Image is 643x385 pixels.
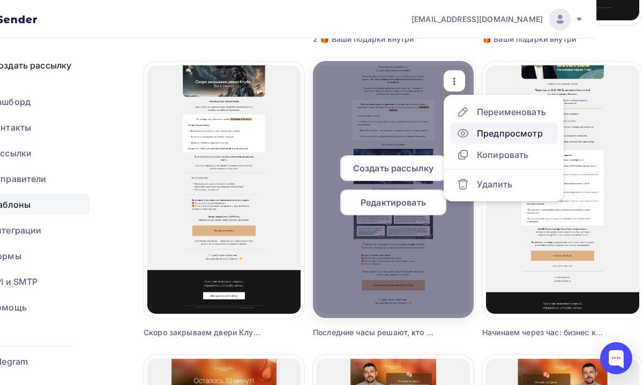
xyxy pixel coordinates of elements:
div: Скоро закрываем двери Клуба. Вы с нами? [144,327,264,338]
div: Копировать [477,148,528,161]
span: Редактировать [361,196,426,209]
span: Создать рассылку [353,162,433,175]
div: Последние часы решают, кто возьмёт власть: вы или ваши программы [313,327,433,338]
div: 2 🎁 Ваши подарки внутри [313,34,433,44]
div: Начинаем через час: бизнес как «голограмма» состояния [482,327,603,338]
div: Удалить [477,178,512,191]
span: [EMAIL_ADDRESS][DOMAIN_NAME] [412,14,543,25]
a: [EMAIL_ADDRESS][DOMAIN_NAME] [412,9,584,30]
div: Предпросмотр [477,127,543,140]
div: Переименовать [477,105,546,118]
div: 🎁 Ваши подарки внутри [482,34,603,44]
